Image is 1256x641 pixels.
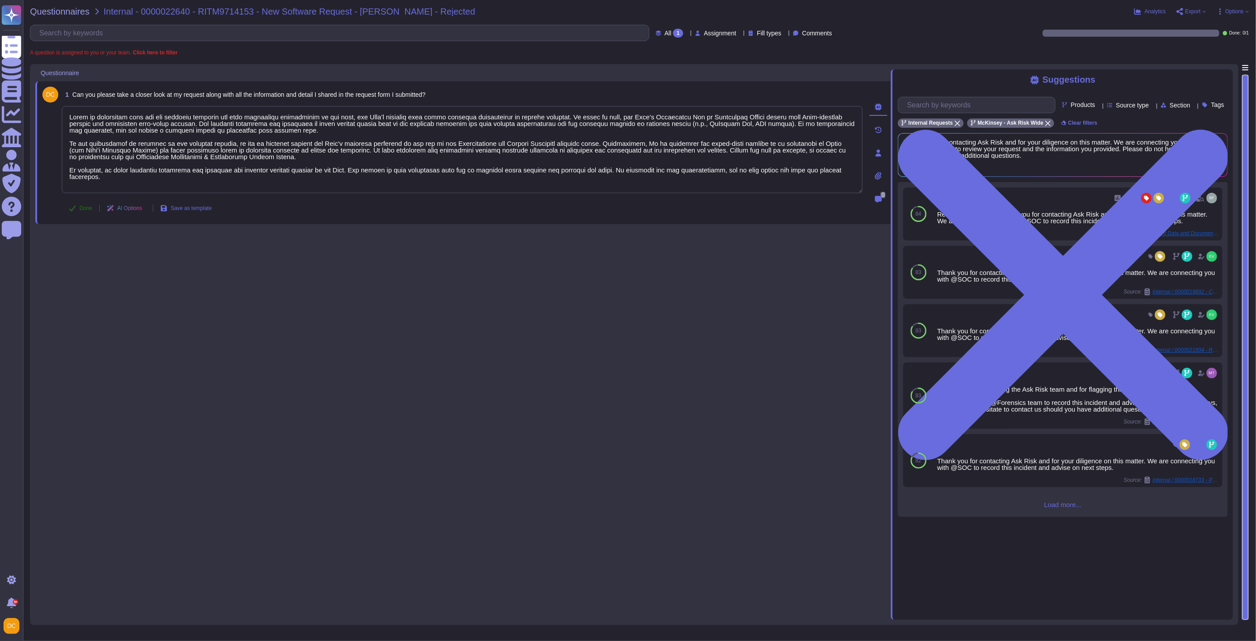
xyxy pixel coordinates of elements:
[30,50,178,55] span: A question is assigned to you or your team.
[757,30,781,36] span: Fill types
[1226,9,1244,14] span: Options
[1145,9,1166,14] span: Analytics
[916,211,921,217] span: 84
[2,616,26,636] button: user
[35,25,649,41] input: Search by keywords
[673,29,683,38] div: 1
[1207,368,1217,378] img: user
[41,70,79,76] span: Questionnaire
[104,7,476,16] span: Internal - 0000022640 - RITM9714153 - New Software Request - [PERSON_NAME] - Rejected
[1229,31,1241,35] span: Done:
[171,206,212,211] span: Save as template
[42,87,58,103] img: user
[13,599,18,605] div: 9+
[903,97,1055,113] input: Search by keywords
[30,7,90,16] span: Questionnaires
[72,91,426,98] span: Can you please take a closer look at my request along with all the information and detail I share...
[4,618,19,634] img: user
[1134,8,1166,15] button: Analytics
[131,50,178,56] b: Click here to filter
[704,30,736,36] span: Assignment
[1207,193,1217,203] img: user
[802,30,832,36] span: Comments
[1185,9,1201,14] span: Export
[117,206,142,211] span: AI Options
[1207,251,1217,262] img: user
[79,206,92,211] span: Done
[153,199,219,217] button: Save as template
[916,270,921,275] span: 83
[62,92,69,98] span: 1
[62,199,99,217] button: Done
[665,30,672,36] span: All
[916,328,921,333] span: 83
[62,106,863,193] textarea: Lorem ip dolorsitam cons adi eli seddoeiu temporin utl etdo magnaaliqu enimadminim ve qui nost, e...
[916,458,921,463] span: 82
[1207,309,1217,320] img: user
[916,393,921,398] span: 83
[1243,31,1249,35] span: 0 / 1
[881,192,885,198] span: 0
